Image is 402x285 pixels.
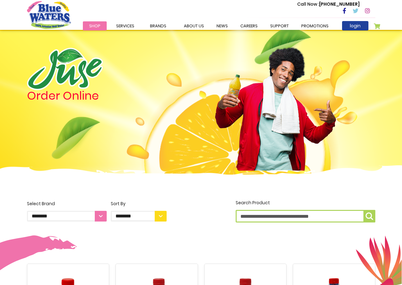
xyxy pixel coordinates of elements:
button: Search Product [363,210,375,222]
div: Sort By [111,200,167,207]
label: Search Product [236,200,375,222]
a: careers [234,21,264,30]
select: Sort By [111,211,167,222]
a: store logo [27,1,71,29]
a: Promotions [295,21,335,30]
span: Brands [150,23,166,29]
a: login [342,21,368,30]
span: Shop [89,23,100,29]
a: about us [178,21,210,30]
h4: Order Online [27,90,167,101]
a: support [264,21,295,30]
img: logo [27,48,103,90]
select: Select Brand [27,211,107,222]
p: [PHONE_NUMBER] [297,1,360,8]
label: Select Brand [27,200,107,222]
img: man.png [214,36,337,171]
a: News [210,21,234,30]
span: Services [116,23,134,29]
span: Call Now : [297,1,319,7]
input: Search Product [236,210,375,222]
img: search-icon.png [366,212,373,220]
